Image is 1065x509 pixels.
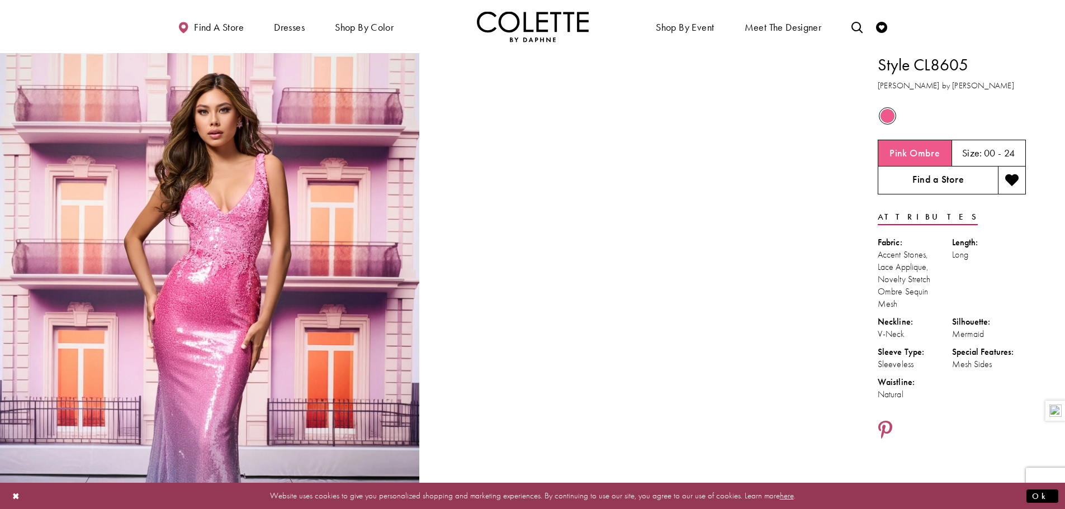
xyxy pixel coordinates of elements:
div: Mesh Sides [952,358,1026,370]
span: Shop by color [332,11,396,42]
div: Pink Ombre [878,106,897,126]
video: Style CL8605 Colette by Daphne #1 autoplay loop mute video [425,53,844,263]
div: Sleeveless [878,358,952,370]
a: Find a store [175,11,247,42]
span: Dresses [271,11,307,42]
span: Shop By Event [653,11,717,42]
div: Neckline: [878,316,952,328]
div: Accent Stones, Lace Applique, Novelty Stretch Ombre Sequin Mesh [878,249,952,310]
span: Meet the designer [745,22,822,33]
div: V-Neck [878,328,952,340]
a: Toggle search [849,11,865,42]
div: Special Features: [952,346,1026,358]
div: Long [952,249,1026,261]
div: Sleeve Type: [878,346,952,358]
h3: [PERSON_NAME] by [PERSON_NAME] [878,79,1026,92]
span: Shop By Event [656,22,714,33]
a: Check Wishlist [873,11,890,42]
a: here [780,490,794,501]
h5: 00 - 24 [984,148,1015,159]
div: Product color controls state depends on size chosen [878,106,1026,127]
a: Find a Store [878,167,998,194]
span: Dresses [274,22,305,33]
a: Visit Home Page [477,11,589,42]
span: Shop by color [335,22,394,33]
img: Colette by Daphne [477,11,589,42]
button: Submit Dialog [1026,489,1058,503]
div: Silhouette: [952,316,1026,328]
h5: Chosen color [889,148,940,159]
div: Natural [878,388,952,401]
div: Mermaid [952,328,1026,340]
div: Fabric: [878,236,952,249]
div: Length: [952,236,1026,249]
span: Find a store [194,22,244,33]
h1: Style CL8605 [878,53,1026,77]
a: Meet the designer [742,11,825,42]
p: Website uses cookies to give you personalized shopping and marketing experiences. By continuing t... [81,488,984,503]
div: Waistline: [878,376,952,388]
span: Size: [962,146,982,159]
button: Add to wishlist [998,167,1026,194]
button: Close Dialog [7,486,26,506]
a: Share using Pinterest - Opens in new tab [878,420,893,441]
a: Attributes [878,209,978,225]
